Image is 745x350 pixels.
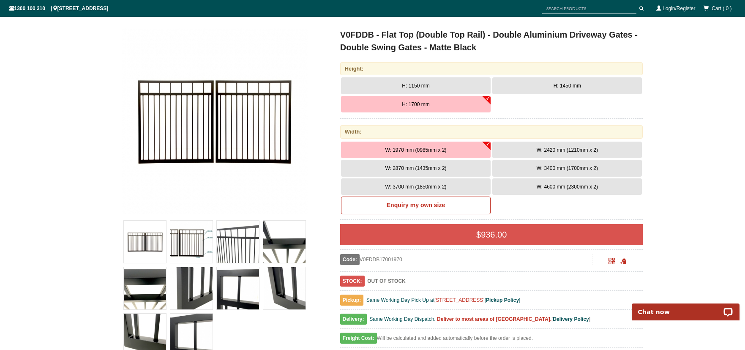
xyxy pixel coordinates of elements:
[341,96,491,113] button: H: 1700 mm
[609,259,615,265] a: Click to enlarge and scan to share.
[434,297,485,303] a: [STREET_ADDRESS]
[124,267,166,309] img: V0FDDB - Flat Top (Double Top Rail) - Double Aluminium Driveway Gates - Double Swing Gates - Matt...
[340,254,592,265] div: V0FDDB17001970
[340,333,377,344] span: Freight Cost:
[340,333,643,348] div: Will be calculated and added automatically before the order is placed.
[367,278,405,284] b: OUT OF STOCK
[340,295,363,306] span: Pickup:
[626,294,745,320] iframe: LiveChat chat widget
[341,77,491,94] button: H: 1150 mm
[492,160,642,177] button: W: 3400 mm (1700mm x 2)
[537,147,598,153] span: W: 2420 mm (1210mm x 2)
[340,276,365,287] span: STOCK:
[537,165,598,171] span: W: 3400 mm (1700mm x 2)
[263,267,306,309] img: V0FDDB - Flat Top (Double Top Rail) - Double Aluminium Driveway Gates - Double Swing Gates - Matt...
[9,5,109,11] span: 1300 100 310 | [STREET_ADDRESS]
[340,314,367,325] span: Delivery:
[537,184,598,190] span: W: 4600 mm (2300mm x 2)
[217,267,259,309] img: V0FDDB - Flat Top (Double Top Rail) - Double Aluminium Driveway Gates - Double Swing Gates - Matt...
[554,83,581,89] span: H: 1450 mm
[340,28,643,54] h1: V0FDDB - Flat Top (Double Top Rail) - Double Aluminium Driveway Gates - Double Swing Gates - Matt...
[122,28,308,214] img: V0FDDB - Flat Top (Double Top Rail) - Double Aluminium Driveway Gates - Double Swing Gates - Matt...
[369,316,436,322] span: Same Working Day Dispatch.
[341,197,491,214] a: Enquiry my own size
[553,316,589,322] a: Delivery Policy
[341,142,491,159] button: W: 1970 mm (0985mm x 2)
[402,83,429,89] span: H: 1150 mm
[103,28,327,214] a: V0FDDB - Flat Top (Double Top Rail) - Double Aluminium Driveway Gates - Double Swing Gates - Matt...
[385,165,446,171] span: W: 2870 mm (1435mm x 2)
[492,142,642,159] button: W: 2420 mm (1210mm x 2)
[341,178,491,195] button: W: 3700 mm (1850mm x 2)
[341,160,491,177] button: W: 2870 mm (1435mm x 2)
[712,5,731,11] span: Cart ( 0 )
[385,147,446,153] span: W: 1970 mm (0985mm x 2)
[217,221,259,263] img: V0FDDB - Flat Top (Double Top Rail) - Double Aluminium Driveway Gates - Double Swing Gates - Matt...
[124,221,166,263] img: V0FDDB - Flat Top (Double Top Rail) - Double Aluminium Driveway Gates - Double Swing Gates - Matt...
[402,101,429,107] span: H: 1700 mm
[340,62,643,75] div: Height:
[387,202,445,208] b: Enquiry my own size
[620,258,627,265] span: Click to copy the URL
[492,178,642,195] button: W: 4600 mm (2300mm x 2)
[542,3,636,14] input: SEARCH PRODUCTS
[263,221,306,263] img: V0FDDB - Flat Top (Double Top Rail) - Double Aluminium Driveway Gates - Double Swing Gates - Matt...
[170,267,213,309] img: V0FDDB - Flat Top (Double Top Rail) - Double Aluminium Driveway Gates - Double Swing Gates - Matt...
[437,316,551,322] b: Deliver to most areas of [GEOGRAPHIC_DATA].
[170,221,213,263] img: V0FDDB - Flat Top (Double Top Rail) - Double Aluminium Driveway Gates - Double Swing Gates - Matt...
[486,297,519,303] a: Pickup Policy
[492,77,642,94] button: H: 1450 mm
[340,125,643,138] div: Width:
[366,297,521,303] span: Same Working Day Pick Up at [ ]
[663,5,695,11] a: Login/Register
[340,254,360,265] span: Code:
[340,224,643,245] div: $
[481,230,507,239] span: 936.00
[340,314,643,329] div: [ ]
[385,184,446,190] span: W: 3700 mm (1850mm x 2)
